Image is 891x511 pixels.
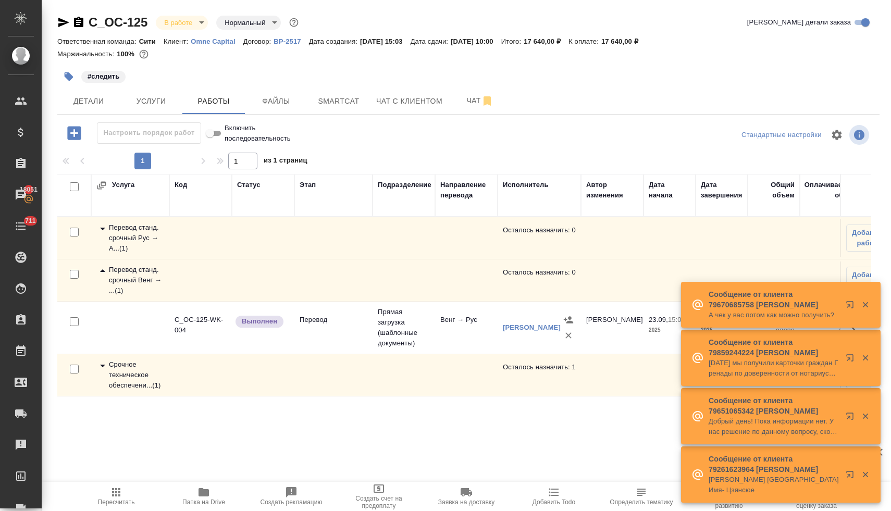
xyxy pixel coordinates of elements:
button: Определить тематику [598,482,685,511]
a: C_OC-125 [89,15,147,29]
p: Дата создания: [309,38,360,45]
span: Smartcat [314,95,364,108]
p: Дата сдачи: [411,38,451,45]
p: 15:08 [668,316,685,323]
button: Доп статусы указывают на важность/срочность заказа [287,16,301,29]
button: Пересчитать [72,482,160,511]
p: Договор: [243,38,274,45]
button: Открыть в новой вкладке [839,294,864,319]
div: Дата завершения [701,180,742,201]
div: Исполнитель завершил работу [234,315,289,329]
span: Включить последовательность [225,123,319,144]
td: Осталось назначить: 1 [498,357,581,393]
button: Добавить работу [60,122,89,144]
button: В работе [161,18,195,27]
span: Добавить работу [852,228,886,248]
span: Папка на Drive [182,498,225,506]
div: Направление перевода [440,180,492,201]
span: [PERSON_NAME] детали заказа [747,17,851,28]
button: Закрыть [855,353,876,363]
button: Назначить [561,312,576,328]
td: Прямая загрузка (шаблонные документы) [373,302,435,354]
p: Сити [139,38,164,45]
button: Нормальный [221,18,268,27]
button: Заявка на доставку [423,482,510,511]
p: ВР-2517 [274,38,308,45]
span: Файлы [251,95,301,108]
a: 18051 [3,182,39,208]
p: 2025 [649,325,690,335]
div: Перевод станд. срочный Венг → Рус [96,265,164,296]
div: В работе [216,16,281,30]
p: 100% [117,50,137,58]
p: [PERSON_NAME] [GEOGRAPHIC_DATA] Имя- Цзянсюе [709,475,839,495]
span: Заявка на доставку [438,498,494,506]
span: Создать счет на предоплату [341,495,416,509]
button: 1.43 RUB; [137,47,151,61]
button: Открыть в новой вкладке [839,406,864,431]
button: Закрыть [855,300,876,309]
p: Маржинальность: [57,50,117,58]
button: Удалить [561,328,576,343]
div: split button [739,127,824,143]
button: Добавить тэг [57,65,80,88]
p: 23.09, [649,316,668,323]
a: 711 [3,213,39,239]
a: [PERSON_NAME] [503,323,561,331]
span: Работы [189,95,239,108]
p: Итого: [501,38,524,45]
div: Код [175,180,187,190]
p: [DATE] 10:00 [451,38,501,45]
div: Оплачиваемый объем [805,180,857,201]
p: Сообщение от клиента 79859244224 [PERSON_NAME] [709,337,839,358]
span: Создать рекламацию [261,498,323,506]
p: [DATE] 15:03 [360,38,411,45]
button: Открыть в новой вкладке [839,464,864,489]
p: [DATE] мы получили карточки граждан Гренады по доверенности от нотариуса в [GEOGRAPHIC_DATA] [709,358,839,379]
p: Перевод [300,315,367,325]
div: Статус [237,180,261,190]
p: Сообщение от клиента 79261623964 [PERSON_NAME] [709,454,839,475]
button: Закрыть [855,470,876,479]
div: Срочное техническое обеспечение нотариального свидетельствования подлинности подписи переводчика ... [96,359,164,391]
span: Детали [64,95,114,108]
td: [PERSON_NAME] [581,309,643,346]
p: Клиент: [164,38,191,45]
p: Сообщение от клиента 79651065342 [PERSON_NAME] [709,395,839,416]
span: Услуги [126,95,176,108]
p: Сообщение от клиента 79670685758 [PERSON_NAME] [709,289,839,310]
svg: Отписаться [481,95,493,107]
p: 17 640,00 ₽ [524,38,568,45]
span: Определить тематику [610,498,673,506]
p: Добрый день! Пока информации нет. У нас решение по данному вопросу, скорее всего, будет принято ближ [709,416,839,437]
button: Скопировать ссылку для ЯМессенджера [57,16,70,29]
div: Общий объем [753,180,795,201]
div: Автор изменения [586,180,638,201]
div: Подразделение [378,180,431,190]
button: Скопировать ссылку [72,16,85,29]
span: следить [80,71,127,80]
button: Создать рекламацию [247,482,335,511]
span: Чат [455,94,505,107]
button: Развернуть [96,180,107,191]
a: Omne Capital [191,36,243,45]
p: #следить [88,71,119,82]
span: Посмотреть информацию [849,125,871,145]
button: Папка на Drive [160,482,247,511]
span: Добавить работу [852,270,886,291]
div: Этап [300,180,316,190]
p: Выполнен [242,316,277,327]
button: Добавить Todo [510,482,598,511]
button: Открыть в новой вкладке [839,347,864,372]
p: К оплате: [568,38,601,45]
p: 17 640,00 ₽ [601,38,646,45]
button: Закрыть [855,412,876,421]
span: 711 [19,216,42,226]
div: Перевод станд. срочный Рус → Англ [96,222,164,254]
div: В работе [156,16,208,30]
p: Ответственная команда: [57,38,139,45]
td: C_OC-125-WK-004 [169,309,232,346]
a: ВР-2517 [274,36,308,45]
button: Создать счет на предоплату [335,482,423,511]
td: Осталось назначить: 0 [498,220,581,256]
